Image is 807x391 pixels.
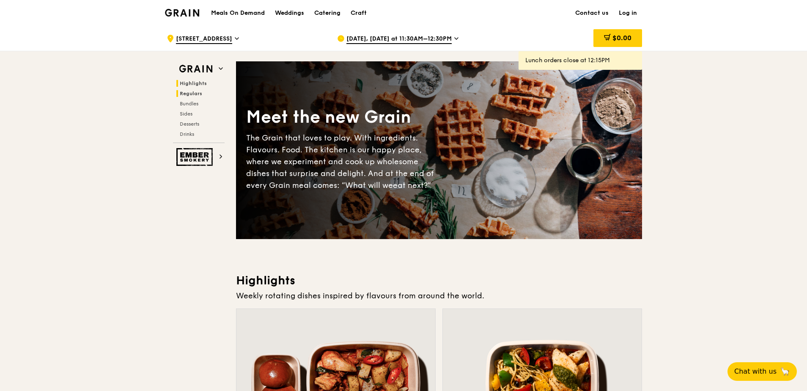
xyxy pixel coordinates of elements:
[614,0,642,26] a: Log in
[176,61,215,77] img: Grain web logo
[727,362,797,381] button: Chat with us🦙
[525,56,635,65] div: Lunch orders close at 12:15PM
[393,181,431,190] span: eat next?”
[236,273,642,288] h3: Highlights
[246,132,439,191] div: The Grain that loves to play. With ingredients. Flavours. Food. The kitchen is our happy place, w...
[180,91,202,96] span: Regulars
[246,106,439,129] div: Meet the new Grain
[211,9,265,17] h1: Meals On Demand
[275,0,304,26] div: Weddings
[236,290,642,302] div: Weekly rotating dishes inspired by flavours from around the world.
[346,35,452,44] span: [DATE], [DATE] at 11:30AM–12:30PM
[180,131,194,137] span: Drinks
[180,80,207,86] span: Highlights
[180,111,192,117] span: Sides
[165,9,199,17] img: Grain
[570,0,614,26] a: Contact us
[351,0,367,26] div: Craft
[346,0,372,26] a: Craft
[270,0,309,26] a: Weddings
[612,34,631,42] span: $0.00
[314,0,340,26] div: Catering
[180,121,199,127] span: Desserts
[176,148,215,166] img: Ember Smokery web logo
[309,0,346,26] a: Catering
[176,35,232,44] span: [STREET_ADDRESS]
[734,366,777,377] span: Chat with us
[180,101,198,107] span: Bundles
[780,366,790,377] span: 🦙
